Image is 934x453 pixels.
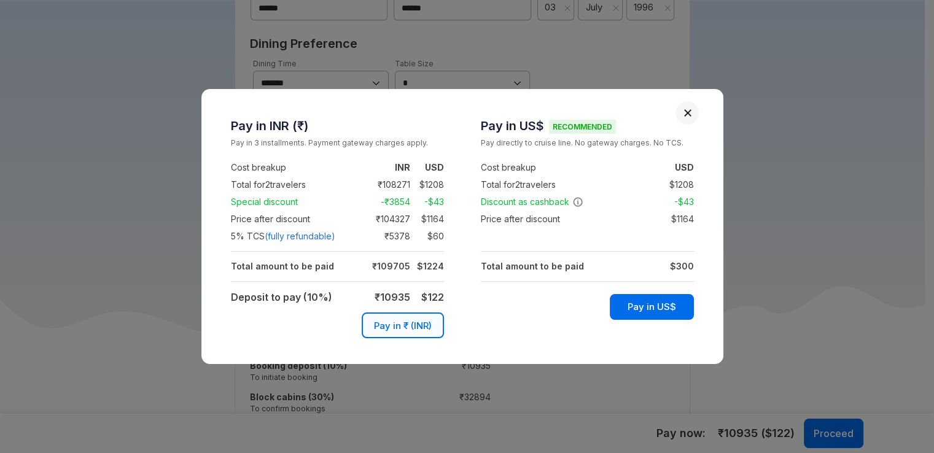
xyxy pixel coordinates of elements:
h3: Pay in US$ [481,118,694,133]
strong: USD [675,162,694,172]
td: -$ 43 [660,195,694,209]
span: Recommended [549,120,616,134]
span: (fully refundable) [265,230,335,242]
small: Pay in 3 installments. Payment gateway charges apply. [231,137,444,149]
td: $ 1164 [660,212,694,226]
strong: $ 1224 [417,261,444,271]
strong: Total amount to be paid [231,261,334,271]
strong: $ 122 [421,291,444,303]
td: $ 1208 [660,177,694,192]
strong: INR [395,162,410,172]
td: ₹ 104327 [359,212,410,226]
strong: ₹ 109705 [372,261,410,271]
button: Close [683,109,692,117]
td: Total for 2 travelers [231,176,359,193]
td: Special discount [231,193,359,211]
td: 5 % TCS [231,228,359,245]
td: ₹ 108271 [359,177,410,192]
td: -₹ 3854 [359,195,410,209]
td: Cost breakup [481,159,609,176]
td: Price after discount [231,211,359,228]
td: -$ 43 [410,195,444,209]
span: Discount as cashback [481,196,583,208]
strong: Total amount to be paid [481,261,584,271]
td: Price after discount [481,211,609,228]
strong: Deposit to pay (10%) [231,291,332,303]
td: $ 60 [410,229,444,244]
strong: $ 300 [670,261,694,271]
strong: USD [425,162,444,172]
td: $ 1208 [410,177,444,192]
td: ₹ 5378 [359,229,410,244]
strong: ₹ 10935 [375,291,410,303]
td: $ 1164 [410,212,444,226]
button: Pay in ₹ (INR) [362,312,444,338]
td: Cost breakup [231,159,359,176]
button: Pay in US$ [610,294,694,320]
small: Pay directly to cruise line. No gateway charges. No TCS. [481,137,694,149]
td: Total for 2 travelers [481,176,609,193]
h3: Pay in INR (₹) [231,118,444,133]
